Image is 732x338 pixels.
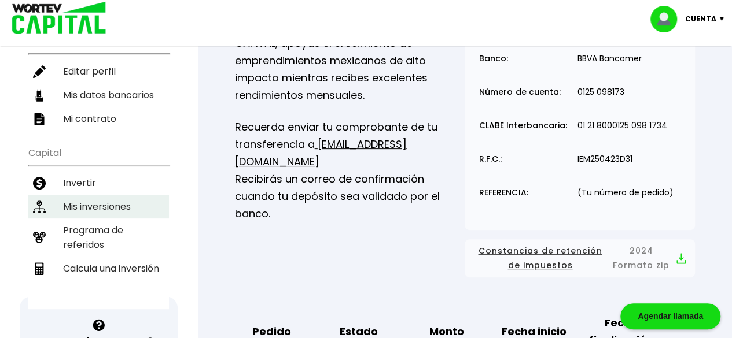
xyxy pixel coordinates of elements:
p: Recuerda enviar tu comprobante de tu transferencia a Recibirás un correo de confirmación cuando t... [235,118,465,222]
img: datos-icon.10cf9172.svg [33,89,46,102]
img: invertir-icon.b3b967d7.svg [33,177,46,190]
span: Constancias de retención de impuestos [474,244,606,273]
a: Mis inversiones [28,195,169,218]
a: Programa de referidos [28,218,169,257]
a: Calcula una inversión [28,257,169,280]
p: BBVA Bancomer [577,54,641,63]
p: Número de cuenta: [479,88,560,96]
img: icon-down [716,17,732,21]
p: Cuenta [685,10,716,28]
a: Invertir [28,171,169,195]
button: Constancias de retención de impuestos2024 Formato zip [474,244,686,273]
p: (Tu número de pedido) [577,188,673,197]
p: R.F.C.: [479,155,502,164]
p: IEM250423D31 [577,155,632,164]
p: 01 21 8000125 098 1734 [577,121,667,130]
a: Editar perfil [28,60,169,83]
p: 0125 098173 [577,88,624,96]
img: recomiendanos-icon.9b8e9327.svg [33,231,46,244]
a: [EMAIL_ADDRESS][DOMAIN_NAME] [235,137,407,169]
p: Banco: [479,54,508,63]
a: Mis datos bancarios [28,83,169,107]
ul: Perfil [28,28,169,131]
img: calculadora-icon.17d418c4.svg [33,262,46,275]
p: REFERENCIA: [479,188,528,197]
a: Mi contrato [28,107,169,131]
p: Como inversionista activo de WORTEV CAPITAL, apoyas el crecimiento de emprendimientos mexicanos d... [235,17,465,104]
p: CLABE Interbancaria: [479,121,567,130]
img: inversiones-icon.6695dc30.svg [33,200,46,213]
img: contrato-icon.f2db500c.svg [33,113,46,125]
div: Agendar llamada [620,303,720,329]
img: editar-icon.952d3147.svg [33,65,46,78]
img: profile-image [650,6,685,32]
ul: Capital [28,140,169,309]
